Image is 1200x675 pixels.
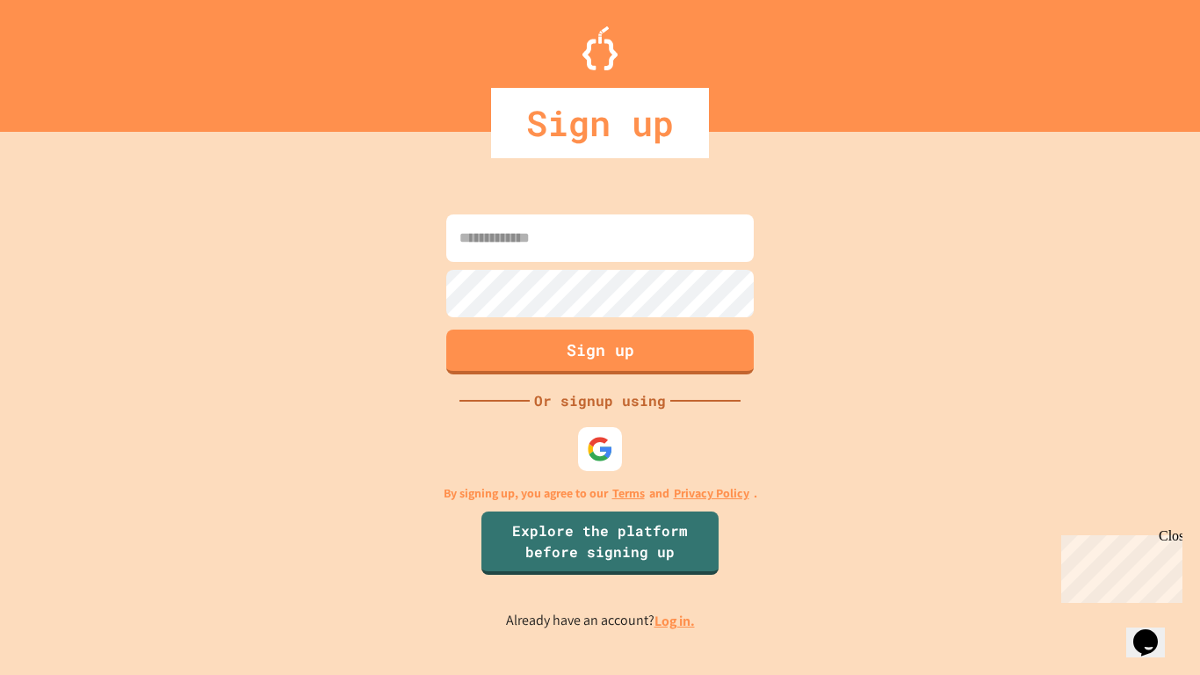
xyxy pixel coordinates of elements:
a: Log in. [654,612,695,630]
a: Privacy Policy [674,484,749,503]
div: Chat with us now!Close [7,7,121,112]
iframe: chat widget [1126,605,1182,657]
div: Or signup using [530,390,670,411]
a: Explore the platform before signing up [481,512,719,575]
img: google-icon.svg [587,436,613,462]
a: Terms [612,484,645,503]
iframe: chat widget [1054,528,1182,603]
button: Sign up [446,330,754,374]
p: By signing up, you agree to our and . [444,484,757,503]
div: Sign up [491,88,709,158]
p: Already have an account? [506,610,695,632]
img: Logo.svg [582,26,618,70]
